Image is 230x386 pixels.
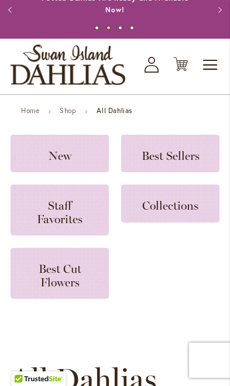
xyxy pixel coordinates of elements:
[107,26,111,30] button: 2 of 4
[95,26,99,30] button: 1 of 4
[60,106,76,115] a: Shop
[21,106,39,115] a: Home
[142,149,200,163] span: Best Sellers
[11,248,109,299] a: Best Cut Flowers
[142,199,198,213] span: Collections
[37,199,83,226] span: Staff Favorites
[39,262,81,289] span: Best Cut Flowers
[9,344,42,377] iframe: Launch Accessibility Center
[118,26,122,30] button: 3 of 4
[11,135,109,172] a: New
[121,135,219,172] a: Best Sellers
[121,185,219,222] a: Collections
[130,26,134,30] button: 4 of 4
[11,45,125,85] a: store logo
[97,106,132,115] strong: All Dahlias
[11,185,109,235] a: Staff Favorites
[49,149,71,163] span: New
